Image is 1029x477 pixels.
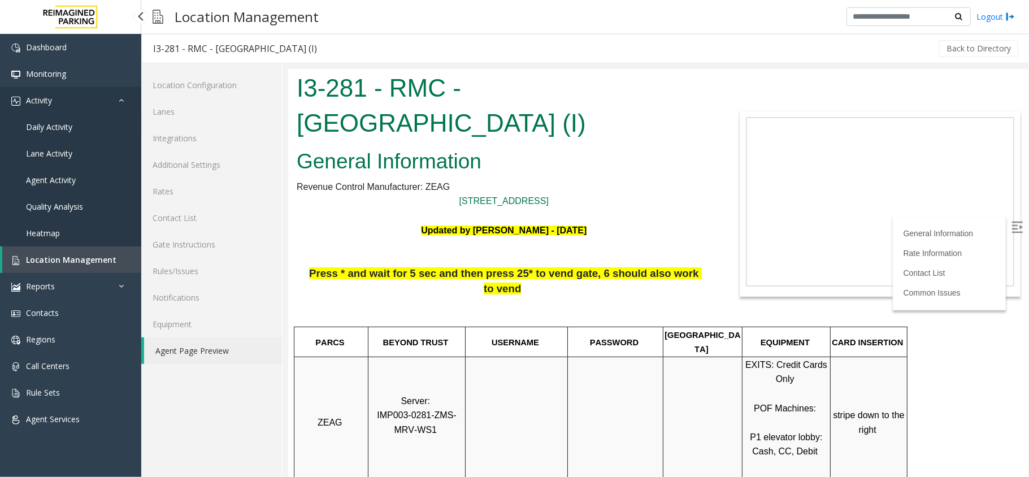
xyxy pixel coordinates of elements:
[376,262,452,285] span: [GEOGRAPHIC_DATA]
[11,44,20,53] img: 'icon'
[141,311,282,337] a: Equipment
[8,113,162,123] span: Revenue Control Manufacturer: ZEAG
[615,180,674,189] a: Rate Information
[153,3,163,31] img: pageIcon
[141,205,282,231] a: Contact List
[26,307,59,318] span: Contacts
[8,2,423,71] h1: I3-281 - RMC - [GEOGRAPHIC_DATA] (I)
[141,151,282,178] a: Additional Settings
[26,228,60,238] span: Heatmap
[89,341,168,366] span: IMP003-0281-ZMS-MRV-WS1
[11,256,20,265] img: 'icon'
[466,335,528,344] span: POF Machines:
[203,269,251,278] span: USERNAME
[141,231,282,258] a: Gate Instructions
[26,68,66,79] span: Monitoring
[457,291,541,315] span: EXITS: Credit Cards Only
[144,337,282,364] a: Agent Page Preview
[302,269,350,278] span: PASSWORD
[8,78,423,107] h2: General Information
[141,125,282,151] a: Integrations
[26,148,72,159] span: Lane Activity
[472,269,522,278] span: EQUIPMENT
[133,157,298,166] font: Updated by [PERSON_NAME] - [DATE]
[26,387,60,398] span: Rule Sets
[11,70,20,79] img: 'icon'
[141,178,282,205] a: Rates
[1006,11,1015,23] img: logout
[462,363,537,388] span: P1 elevator lobby: Cash, CC, Debit
[11,97,20,106] img: 'icon'
[26,201,83,212] span: Quality Analysis
[169,3,324,31] h3: Location Management
[26,334,55,345] span: Regions
[27,269,56,278] span: PARCS
[153,41,317,56] div: I3-281 - RMC - [GEOGRAPHIC_DATA] (I)
[171,127,260,137] a: [STREET_ADDRESS]
[26,361,70,371] span: Call Centers
[26,254,116,265] span: Location Management
[141,98,282,125] a: Lanes
[29,349,54,358] span: ZEAG
[26,42,67,53] span: Dashboard
[26,122,72,132] span: Daily Activity
[26,175,76,185] span: Agent Activity
[141,72,282,98] a: Location Configuration
[723,153,735,164] img: Open/Close Sidebar Menu
[11,283,20,292] img: 'icon'
[141,258,282,284] a: Rules/Issues
[11,309,20,318] img: 'icon'
[544,269,615,278] span: CARD INSERTION
[11,389,20,398] img: 'icon'
[26,414,80,424] span: Agent Services
[615,200,657,209] a: Contact List
[11,336,20,345] img: 'icon'
[11,415,20,424] img: 'icon'
[2,246,141,273] a: Location Management
[462,407,537,431] span: P2 elevator lobby: Cash, CC, Debit
[615,160,685,169] a: General Information
[615,219,672,228] a: Common Issues
[21,198,414,226] span: Press * and wait for 5 sec and then press 25* to vend gate, 6 should also work to vend
[112,327,142,337] span: Server:
[95,269,160,278] span: BEYOND TRUST
[939,40,1018,57] button: Back to Directory
[976,11,1015,23] a: Logout
[26,95,52,106] span: Activity
[11,362,20,371] img: 'icon'
[141,284,282,311] a: Notifications
[26,281,55,292] span: Reports
[545,341,619,366] span: stripe down to the right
